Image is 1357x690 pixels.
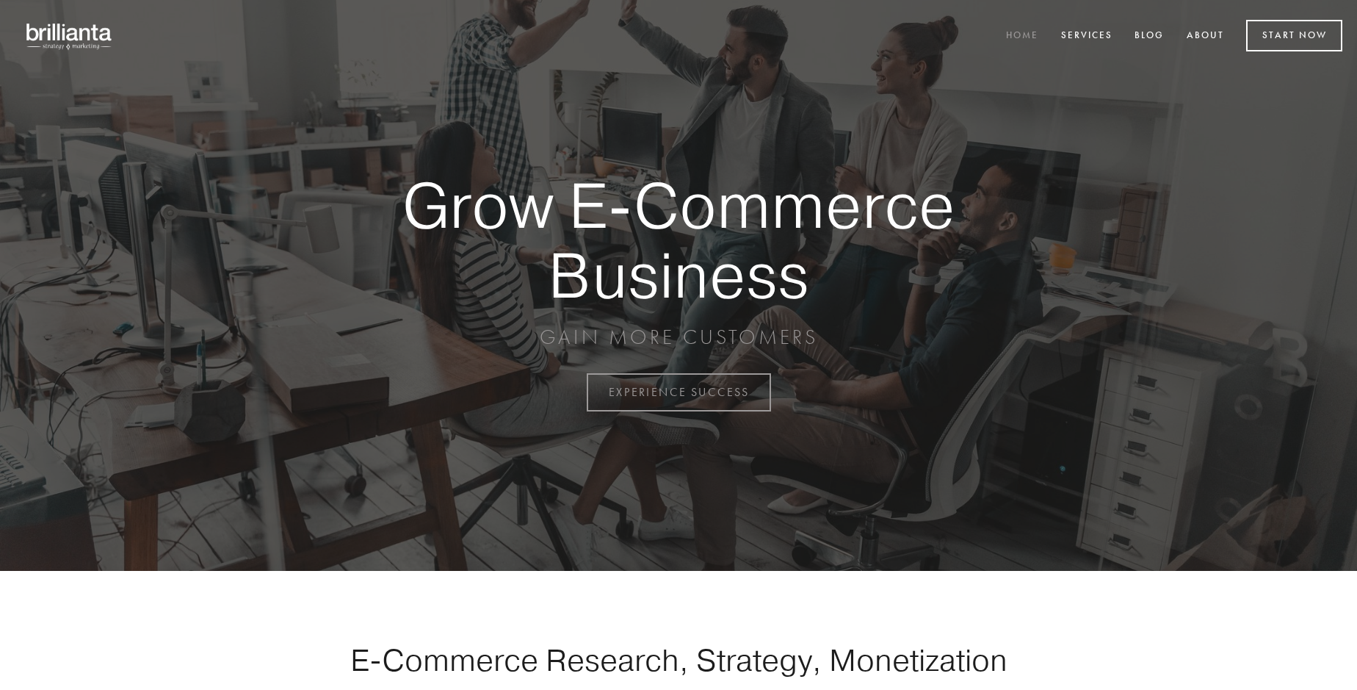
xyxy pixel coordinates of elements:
a: About [1177,24,1234,48]
a: Blog [1125,24,1173,48]
h1: E-Commerce Research, Strategy, Monetization [304,642,1053,678]
strong: Grow E-Commerce Business [351,170,1006,309]
a: Home [996,24,1048,48]
a: Services [1052,24,1122,48]
a: Start Now [1246,20,1342,51]
img: brillianta - research, strategy, marketing [15,15,125,57]
p: GAIN MORE CUSTOMERS [351,324,1006,351]
a: EXPERIENCE SUCCESS [587,373,771,412]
